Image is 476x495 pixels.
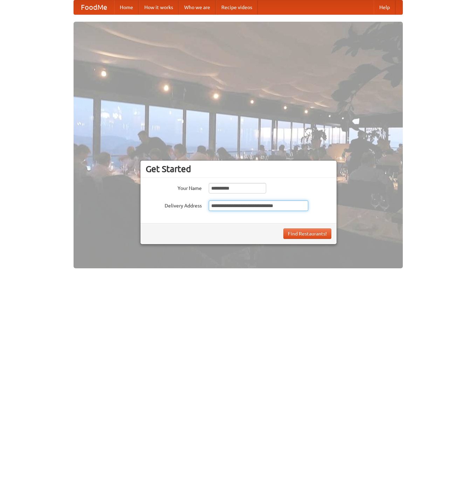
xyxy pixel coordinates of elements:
label: Delivery Address [146,200,202,209]
h3: Get Started [146,164,331,174]
a: Home [114,0,139,14]
label: Your Name [146,183,202,192]
button: Find Restaurants! [283,228,331,239]
a: Help [374,0,395,14]
a: Recipe videos [216,0,258,14]
a: How it works [139,0,179,14]
a: Who we are [179,0,216,14]
a: FoodMe [74,0,114,14]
